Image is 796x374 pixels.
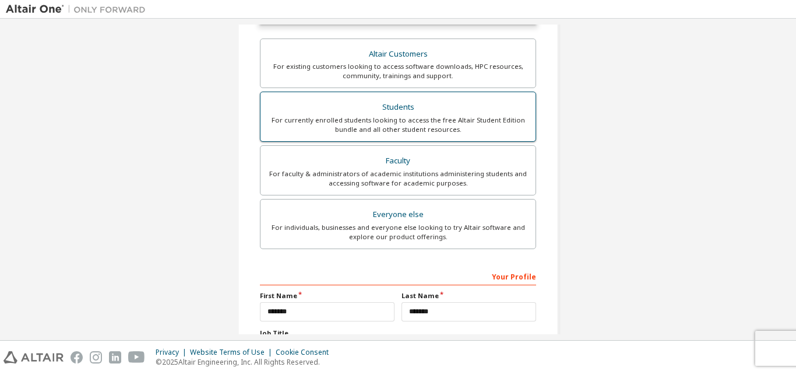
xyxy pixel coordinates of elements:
[267,223,529,242] div: For individuals, businesses and everyone else looking to try Altair software and explore our prod...
[109,351,121,363] img: linkedin.svg
[267,99,529,116] div: Students
[90,351,102,363] img: instagram.svg
[6,4,152,15] img: Altair One
[260,291,395,300] label: First Name
[71,351,83,363] img: facebook.svg
[128,351,145,363] img: youtube.svg
[3,351,64,363] img: altair_logo.svg
[267,169,529,188] div: For faculty & administrators of academic institutions administering students and accessing softwa...
[190,348,276,357] div: Website Terms of Use
[267,46,529,62] div: Altair Customers
[260,328,536,338] label: Job Title
[267,153,529,169] div: Faculty
[267,62,529,81] div: For existing customers looking to access software downloads, HPC resources, community, trainings ...
[156,348,190,357] div: Privacy
[267,116,529,134] div: For currently enrolled students looking to access the free Altair Student Edition bundle and all ...
[401,291,536,300] label: Last Name
[276,348,336,357] div: Cookie Consent
[260,267,536,285] div: Your Profile
[267,207,529,223] div: Everyone else
[156,357,336,367] p: © 2025 Altair Engineering, Inc. All Rights Reserved.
